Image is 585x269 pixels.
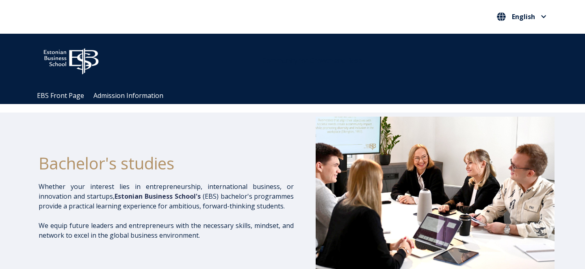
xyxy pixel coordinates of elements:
span: Estonian Business School's [115,192,201,201]
a: EBS Front Page [37,91,84,100]
h1: Bachelor's studies [39,153,294,174]
span: Community for Growth and Resp [262,56,362,65]
a: Admission Information [93,91,163,100]
img: ebs_logo2016_white [37,42,106,77]
div: Navigation Menu [32,87,561,104]
span: English [512,13,535,20]
p: We equip future leaders and entrepreneurs with the necessary skills, mindset, and network to exce... [39,221,294,240]
nav: Select your language [495,10,548,24]
button: English [495,10,548,23]
p: Whether your interest lies in entrepreneurship, international business, or innovation and startup... [39,182,294,211]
